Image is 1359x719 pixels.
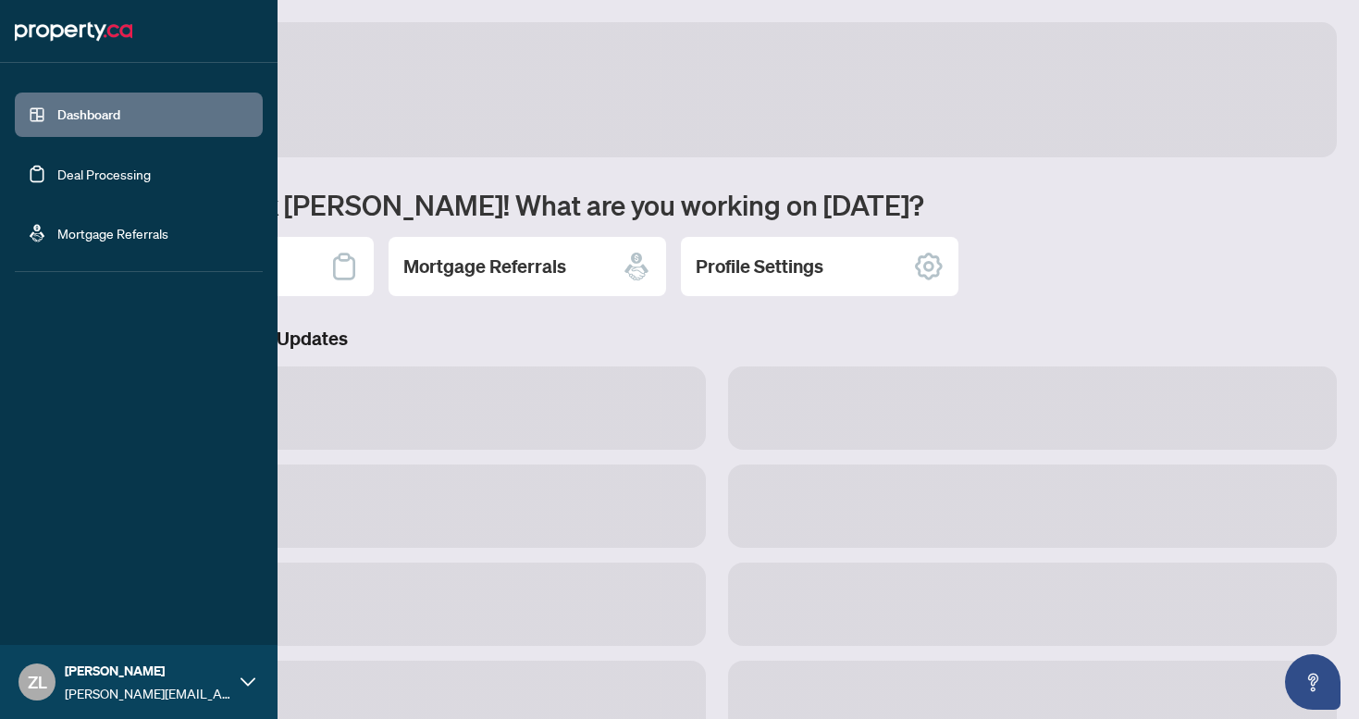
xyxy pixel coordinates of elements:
[65,661,231,681] span: [PERSON_NAME]
[96,326,1337,352] h3: Brokerage & Industry Updates
[57,106,120,123] a: Dashboard
[696,254,823,279] h2: Profile Settings
[15,17,132,46] img: logo
[28,669,47,695] span: ZL
[96,187,1337,222] h1: Welcome back [PERSON_NAME]! What are you working on [DATE]?
[57,166,151,182] a: Deal Processing
[57,225,168,242] a: Mortgage Referrals
[403,254,566,279] h2: Mortgage Referrals
[1285,654,1340,710] button: Open asap
[65,683,231,703] span: [PERSON_NAME][EMAIL_ADDRESS][DOMAIN_NAME]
